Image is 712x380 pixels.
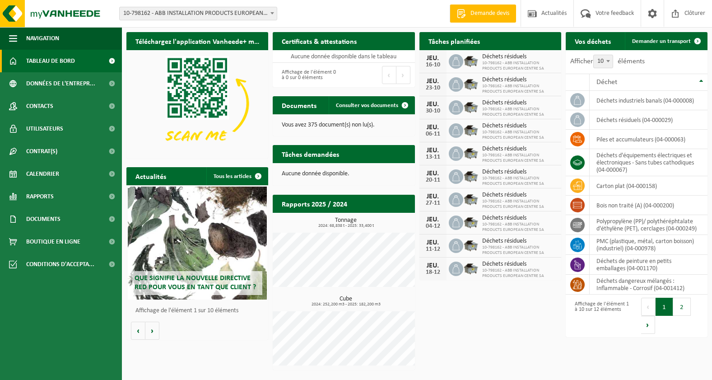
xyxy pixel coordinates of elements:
[590,215,707,235] td: polypropylène (PP)/ polythéréphtalate d'éthylène (PET), cerclages (04-000249)
[424,154,442,160] div: 13-11
[641,316,655,334] button: Next
[424,108,442,114] div: 30-10
[463,53,479,68] img: WB-5000-GAL-GY-01
[463,214,479,230] img: WB-5000-GAL-GY-01
[463,237,479,253] img: WB-5000-GAL-GY-01
[450,5,516,23] a: Demande devis
[594,55,613,68] span: 10
[482,215,557,222] span: Déchets résiduels
[424,262,442,269] div: JEU.
[424,239,442,246] div: JEU.
[482,53,557,61] span: Déchets résiduels
[424,147,442,154] div: JEU.
[570,58,645,65] label: Afficher éléments
[26,50,75,72] span: Tableau de bord
[336,103,398,108] span: Consulter vos documents
[273,195,356,212] h2: Rapports 2025 / 2024
[424,246,442,253] div: 11-12
[482,145,557,153] span: Déchets résiduels
[277,302,414,307] span: 2024: 252,200 m3 - 2025: 182,200 m3
[596,79,617,86] span: Déchet
[482,238,557,245] span: Déchets résiduels
[26,230,80,253] span: Boutique en ligne
[282,122,405,128] p: Vous avez 375 document(s) non lu(s).
[424,223,442,230] div: 04-12
[119,7,277,20] span: 10-798162 - ABB INSTALLATION PRODUCTS EUROPEAN CENTRE SA - HOUDENG-GOEGNIES
[590,275,707,295] td: déchets dangereux mélangés : Inflammable - Corrosif (04-001412)
[590,196,707,215] td: bois non traité (A) (04-000200)
[463,260,479,276] img: WB-5000-GAL-GY-01
[590,130,707,149] td: Piles et accumulateurs (04-000063)
[463,145,479,160] img: WB-5000-GAL-GY-01
[482,122,557,130] span: Déchets résiduels
[120,7,277,20] span: 10-798162 - ABB INSTALLATION PRODUCTS EUROPEAN CENTRE SA - HOUDENG-GOEGNIES
[590,91,707,110] td: déchets industriels banals (04-000008)
[590,110,707,130] td: déchets résiduels (04-000029)
[482,169,557,176] span: Déchets résiduels
[424,101,442,108] div: JEU.
[590,235,707,255] td: PMC (plastique, métal, carton boisson) (industriel) (04-000978)
[482,153,557,164] span: 10-798162 - ABB INSTALLATION PRODUCTS EUROPEAN CENTRE SA
[424,177,442,183] div: 20-11
[482,107,557,117] span: 10-798162 - ABB INSTALLATION PRODUCTS EUROPEAN CENTRE SA
[641,298,656,316] button: Previous
[419,32,489,50] h2: Tâches planifiées
[570,297,632,335] div: Affichage de l'élément 1 à 10 sur 12 éléments
[482,176,557,187] span: 10-798162 - ABB INSTALLATION PRODUCTS EUROPEAN CENTRE SA
[424,216,442,223] div: JEU.
[590,255,707,275] td: déchets de peinture en petits emballages (04-001170)
[277,296,414,307] h3: Cube
[482,99,557,107] span: Déchets résiduels
[424,78,442,85] div: JEU.
[273,32,366,50] h2: Certificats & attestations
[482,84,557,94] span: 10-798162 - ABB INSTALLATION PRODUCTS EUROPEAN CENTRE SA
[463,191,479,206] img: WB-5000-GAL-GY-01
[482,268,557,279] span: 10-798162 - ABB INSTALLATION PRODUCTS EUROPEAN CENTRE SA
[463,76,479,91] img: WB-5000-GAL-GY-01
[482,261,557,268] span: Déchets résiduels
[482,130,557,141] span: 10-798162 - ABB INSTALLATION PRODUCTS EUROPEAN CENTRE SA
[135,308,264,314] p: Affichage de l'élément 1 sur 10 éléments
[424,62,442,68] div: 16-10
[277,217,414,228] h3: Tonnage
[26,27,59,50] span: Navigation
[329,96,414,114] a: Consulter vos documents
[145,322,159,340] button: Volgende
[424,269,442,276] div: 18-12
[424,200,442,206] div: 27-11
[336,212,414,230] a: Consulter les rapports
[463,168,479,183] img: WB-5000-GAL-GY-01
[26,185,54,208] span: Rapports
[26,140,57,163] span: Contrat(s)
[135,275,256,291] span: Que signifie la nouvelle directive RED pour vous en tant que client ?
[632,38,691,44] span: Demander un transport
[463,99,479,114] img: WB-5000-GAL-GY-01
[126,32,268,50] h2: Téléchargez l'application Vanheede+ maintenant!
[482,192,557,199] span: Déchets résiduels
[424,124,442,131] div: JEU.
[566,32,620,50] h2: Vos déchets
[625,32,707,50] a: Demander un transport
[277,224,414,228] span: 2024: 68,838 t - 2025: 33,400 t
[128,187,267,300] a: Que signifie la nouvelle directive RED pour vous en tant que client ?
[126,167,175,185] h2: Actualités
[424,85,442,91] div: 23-10
[273,50,414,63] td: Aucune donnée disponible dans le tableau
[482,61,557,71] span: 10-798162 - ABB INSTALLATION PRODUCTS EUROPEAN CENTRE SA
[206,167,267,185] a: Tous les articles
[482,245,557,256] span: 10-798162 - ABB INSTALLATION PRODUCTS EUROPEAN CENTRE SA
[382,66,396,84] button: Previous
[482,222,557,233] span: 10-798162 - ABB INSTALLATION PRODUCTS EUROPEAN CENTRE SA
[26,117,63,140] span: Utilisateurs
[396,66,410,84] button: Next
[482,76,557,84] span: Déchets résiduels
[463,122,479,137] img: WB-5000-GAL-GY-01
[590,176,707,196] td: carton plat (04-000158)
[424,170,442,177] div: JEU.
[590,149,707,176] td: déchets d'équipements électriques et électroniques - Sans tubes cathodiques (04-000067)
[424,193,442,200] div: JEU.
[424,55,442,62] div: JEU.
[131,322,145,340] button: Vorige
[468,9,512,18] span: Demande devis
